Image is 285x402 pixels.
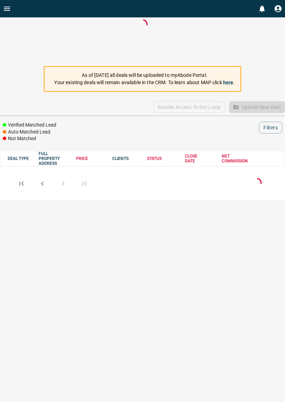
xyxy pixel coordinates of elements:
[3,135,56,142] li: Not Matched
[259,122,282,134] button: Filters
[112,156,140,161] div: CLIENTS
[76,156,105,161] div: PRICE
[271,2,285,16] button: Profile
[223,80,234,85] a: here
[250,176,263,191] div: Loading
[54,72,235,79] p: As of [DATE] all deals will be uploaded to myAbode Portal.
[3,129,56,136] li: Auto Matched Lead
[8,156,32,161] div: DEAL TYPE
[185,154,214,163] div: CLOSE DATE
[136,17,149,59] div: Loading
[222,154,260,163] div: NET COMMISSION
[39,151,69,166] div: FULL PROPERTY ADDRESS
[147,156,178,161] div: STATUS
[3,122,56,129] li: Verified Matched Lead
[54,79,235,86] p: Your existing deals will remain available in the CRM. To learn about MAP click .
